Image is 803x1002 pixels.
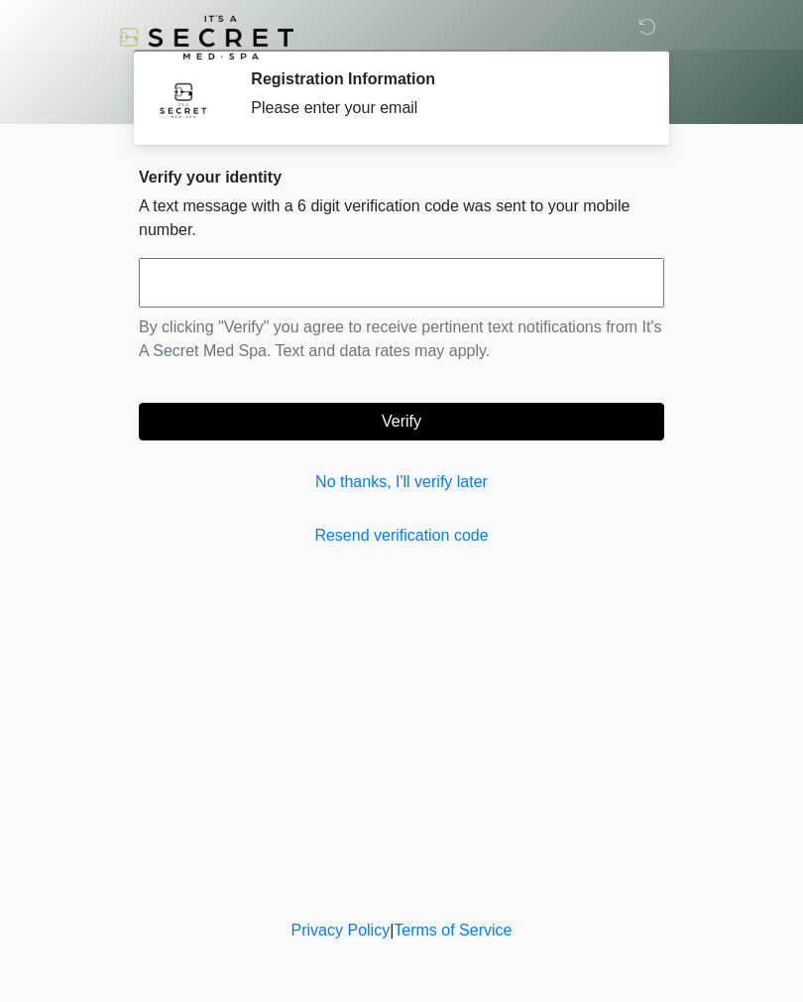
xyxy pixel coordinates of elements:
[139,194,664,242] p: A text message with a 6 digit verification code was sent to your mobile number.
[139,403,664,440] button: Verify
[139,524,664,548] a: Resend verification code
[154,69,213,129] img: Agent Avatar
[394,922,512,939] a: Terms of Service
[291,922,391,939] a: Privacy Policy
[139,470,664,494] a: No thanks, I'll verify later
[139,315,664,363] p: By clicking "Verify" you agree to receive pertinent text notifications from It's A Secret Med Spa...
[390,922,394,939] a: |
[139,168,664,187] h2: Verify your identity
[119,15,293,60] img: It's A Secret Med Spa Logo
[251,96,634,120] div: Please enter your email
[251,69,634,88] h2: Registration Information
